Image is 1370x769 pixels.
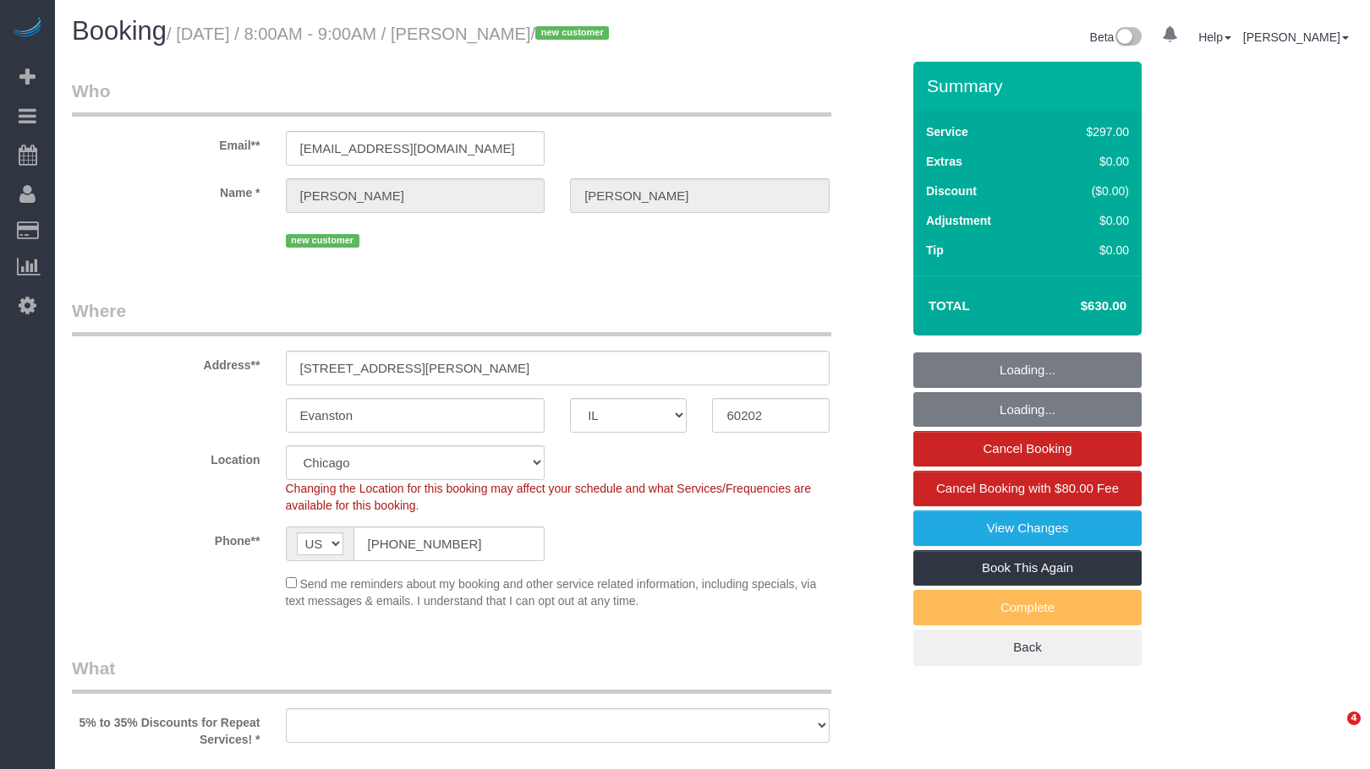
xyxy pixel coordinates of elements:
span: Send me reminders about my booking and other service related information, including specials, via... [286,577,817,608]
label: Adjustment [926,212,991,229]
div: $0.00 [1050,212,1129,229]
span: 4 [1347,712,1361,725]
legend: What [72,656,831,694]
label: Tip [926,242,944,259]
div: $0.00 [1050,242,1129,259]
a: Help [1198,30,1231,44]
div: $297.00 [1050,123,1129,140]
span: Cancel Booking with $80.00 Fee [936,481,1119,495]
a: Back [913,630,1142,665]
label: Location [59,445,273,468]
span: Booking [72,16,167,46]
iframe: Intercom live chat [1312,712,1353,752]
a: [PERSON_NAME] [1243,30,1349,44]
img: New interface [1114,27,1142,49]
span: new customer [535,26,609,40]
a: Beta [1090,30,1143,44]
legend: Where [72,298,831,336]
strong: Total [929,298,970,313]
label: Name * [59,178,273,201]
a: View Changes [913,510,1142,546]
label: 5% to 35% Discounts for Repeat Services! * [59,708,273,748]
h3: Summary [927,76,1133,95]
div: $0.00 [1050,153,1129,170]
h4: $630.00 [1030,299,1126,314]
label: Service [926,123,968,140]
label: Discount [926,183,977,199]
span: / [531,25,615,43]
small: / [DATE] / 8:00AM - 9:00AM / [PERSON_NAME] [167,25,614,43]
a: Book This Again [913,550,1142,586]
input: Zip Code** [712,398,829,433]
span: new customer [286,234,359,248]
a: Cancel Booking [913,431,1142,466]
span: Changing the Location for this booking may affect your schedule and what Services/Frequencies are... [286,482,812,512]
input: First Name** [286,178,545,213]
img: Automaid Logo [10,17,44,41]
input: Last Name* [570,178,830,213]
div: ($0.00) [1050,183,1129,199]
label: Extras [926,153,962,170]
a: Cancel Booking with $80.00 Fee [913,471,1142,506]
legend: Who [72,79,831,117]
